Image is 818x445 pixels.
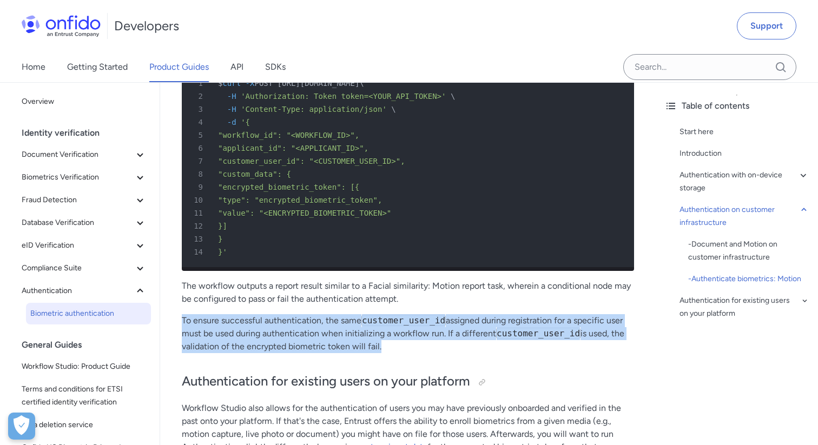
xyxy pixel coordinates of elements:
span: "customer_user_id": "<CUSTOMER_USER_ID>", [218,157,405,165]
div: General Guides [22,334,155,356]
span: 14 [186,245,210,258]
span: 9 [186,181,210,194]
h1: Developers [114,17,179,35]
span: "applicant_id": "<APPLICANT_ID>", [218,144,368,152]
span: 12 [186,220,210,233]
span: -H [227,92,236,101]
a: SDKs [265,52,286,82]
span: 1 [186,77,210,90]
span: POST [URL][DOMAIN_NAME] [254,79,359,88]
button: Open Preferences [8,413,35,440]
span: Terms and conditions for ETSI certified identity verification [22,383,147,409]
a: -Document and Motion on customer infrastructure [688,238,809,264]
span: 8 [186,168,210,181]
span: 'Authorization: Token token=<YOUR_API_TOKEN>' [241,92,446,101]
span: Database Verification [22,216,134,229]
button: Compliance Suite [17,257,151,279]
button: eID Verification [17,235,151,256]
a: Biometric authentication [26,303,151,324]
span: Workflow Studio: Product Guide [22,360,147,373]
span: eID Verification [22,239,134,252]
span: 10 [186,194,210,207]
span: Overview [22,95,147,108]
span: -d [227,118,236,127]
span: Fraud Detection [22,194,134,207]
a: Getting Started [67,52,128,82]
div: Table of contents [664,99,809,112]
span: 'Content-Type: application/json' [241,105,387,114]
span: 6 [186,142,210,155]
div: - Authenticate biometrics: Motion [688,273,809,285]
span: curl [222,79,241,88]
span: 13 [186,233,210,245]
a: Start here [680,125,809,138]
span: } [218,235,222,243]
button: Authentication [17,280,151,302]
button: Biometrics Verification [17,167,151,188]
span: "workflow_id": "<WORKFLOW_ID>", [218,131,359,140]
a: Authentication with on-device storage [680,169,809,195]
a: Product Guides [149,52,209,82]
p: The workflow outputs a report result similar to a Facial similarity: Motion report task, wherein ... [182,280,634,305]
a: Introduction [680,147,809,160]
span: Authentication [22,284,134,297]
div: - Document and Motion on customer infrastructure [688,238,809,264]
p: To ensure successful authentication, the same assigned during registration for a specific user mu... [182,314,634,353]
div: Identity verification [22,122,155,144]
span: \ [391,105,395,114]
span: $ [218,79,222,88]
span: 2 [186,90,210,103]
span: }] [218,222,227,230]
span: 4 [186,116,210,129]
span: Biometrics Verification [22,171,134,184]
span: "custom_data": { [218,170,291,178]
span: '{ [241,118,250,127]
a: Terms and conditions for ETSI certified identity verification [17,378,151,413]
code: customer_user_id [496,328,580,339]
a: Overview [17,91,151,112]
span: Data deletion service [22,419,147,431]
a: API [230,52,243,82]
input: Onfido search input field [623,54,796,80]
a: Support [737,12,796,39]
span: 7 [186,155,210,168]
span: "type": "encrypted_biometric_token", [218,196,382,204]
span: -X [246,79,255,88]
a: -Authenticate biometrics: Motion [688,273,809,285]
button: Database Verification [17,212,151,234]
span: "encrypted_biometric_token": [{ [218,183,359,191]
span: 11 [186,207,210,220]
a: Data deletion service [17,414,151,436]
a: Authentication on customer infrastructure [680,203,809,229]
span: Compliance Suite [22,262,134,275]
div: Cookie Preferences [8,413,35,440]
img: Onfido Logo [22,15,101,37]
button: Document Verification [17,144,151,165]
span: Document Verification [22,148,134,161]
span: -H [227,105,236,114]
span: Biometric authentication [30,307,147,320]
span: "value": "<ENCRYPTED_BIOMETRIC_TOKEN>" [218,209,391,217]
span: \ [451,92,455,101]
span: \ [359,79,364,88]
a: Workflow Studio: Product Guide [17,356,151,377]
h2: Authentication for existing users on your platform [182,373,634,391]
button: Fraud Detection [17,189,151,211]
a: Home [22,52,45,82]
a: Authentication for existing users on your platform [680,294,809,320]
code: customer_user_id [361,315,446,326]
span: }' [218,248,227,256]
span: 3 [186,103,210,116]
span: 5 [186,129,210,142]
